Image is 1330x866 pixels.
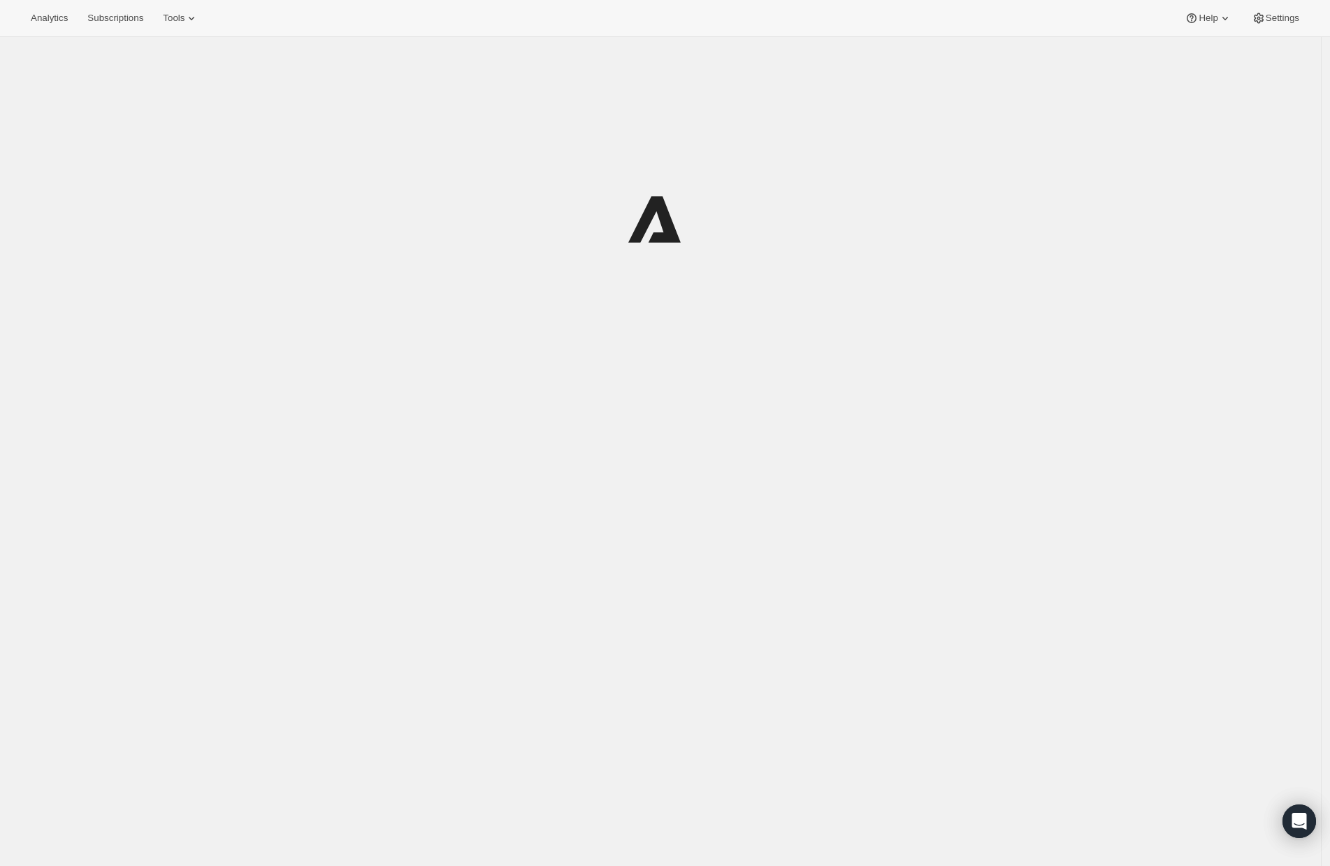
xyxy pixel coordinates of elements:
[1266,13,1299,24] span: Settings
[22,8,76,28] button: Analytics
[154,8,207,28] button: Tools
[87,13,143,24] span: Subscriptions
[163,13,185,24] span: Tools
[1282,804,1316,838] div: Open Intercom Messenger
[1243,8,1308,28] button: Settings
[31,13,68,24] span: Analytics
[79,8,152,28] button: Subscriptions
[1176,8,1240,28] button: Help
[1199,13,1217,24] span: Help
